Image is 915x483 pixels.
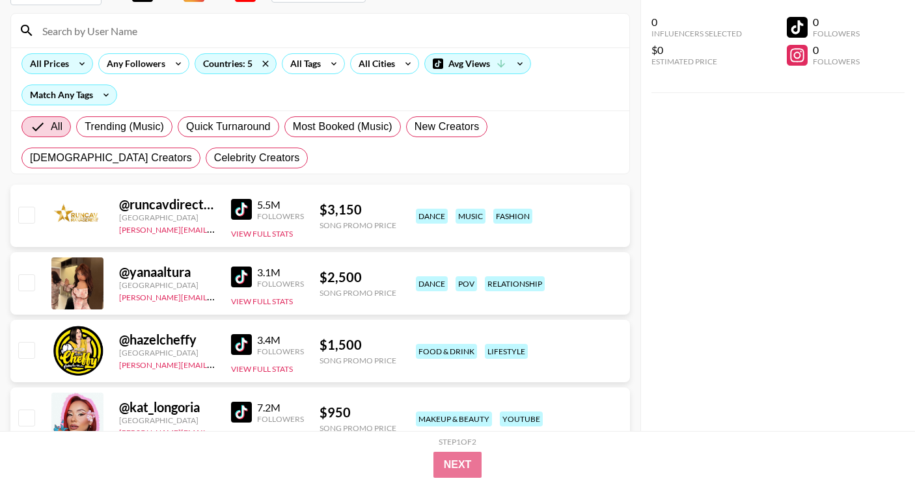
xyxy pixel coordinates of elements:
div: 3.1M [257,266,304,279]
div: [GEOGRAPHIC_DATA] [119,280,215,290]
div: 0 [651,16,742,29]
img: TikTok [231,199,252,220]
div: @ kat_longoria [119,399,215,415]
div: All Cities [351,54,398,73]
div: 7.2M [257,401,304,414]
div: [GEOGRAPHIC_DATA] [119,348,215,358]
div: lifestyle [485,344,528,359]
div: Influencers Selected [651,29,742,38]
div: 3.4M [257,333,304,346]
div: $ 3,150 [320,202,396,218]
img: TikTok [231,402,252,423]
span: [DEMOGRAPHIC_DATA] Creators [30,150,192,166]
div: relationship [485,276,545,291]
div: [GEOGRAPHIC_DATA] [119,415,215,425]
div: Step 1 of 2 [439,437,476,447]
span: Quick Turnaround [186,119,271,135]
a: [PERSON_NAME][EMAIL_ADDRESS][DOMAIN_NAME] [119,358,312,370]
span: New Creators [415,119,480,135]
div: Any Followers [99,54,168,73]
div: $ 1,500 [320,337,396,353]
span: Trending (Music) [85,119,164,135]
span: Most Booked (Music) [293,119,392,135]
div: music [456,209,485,224]
div: Followers [257,279,304,289]
a: [PERSON_NAME][EMAIL_ADDRESS][PERSON_NAME][DOMAIN_NAME] [119,290,374,302]
div: 5.5M [257,198,304,211]
div: Song Promo Price [320,423,396,433]
div: [GEOGRAPHIC_DATA] [119,213,215,222]
div: makeup & beauty [416,411,492,426]
div: Song Promo Price [320,356,396,365]
span: Celebrity Creators [214,150,300,166]
input: Search by User Name [34,20,621,41]
div: dance [416,209,448,224]
div: Match Any Tags [22,85,116,105]
div: Avg Views [425,54,530,73]
div: Song Promo Price [320,220,396,230]
div: $ 950 [320,404,396,421]
a: [PERSON_NAME][EMAIL_ADDRESS][PERSON_NAME][DOMAIN_NAME] [119,222,374,235]
button: View Full Stats [231,229,293,239]
span: All [51,119,62,135]
div: fashion [493,209,532,224]
img: TikTok [231,267,252,287]
div: Followers [813,57,860,66]
div: @ hazelcheffy [119,332,215,348]
div: Estimated Price [651,57,742,66]
div: 0 [813,16,860,29]
button: View Full Stats [231,364,293,374]
div: Followers [257,346,304,356]
div: pov [456,276,477,291]
div: Countries: 5 [195,54,276,73]
div: Followers [257,414,304,424]
div: 0 [813,44,860,57]
div: Followers [257,211,304,221]
div: $ 2,500 [320,269,396,285]
div: Song Promo Price [320,288,396,298]
div: @ yanaaltura [119,264,215,280]
button: View Full Stats [231,296,293,306]
div: All Prices [22,54,72,73]
iframe: Drift Widget Chat Controller [850,418,899,467]
div: All Tags [282,54,323,73]
button: Next [433,452,482,478]
div: food & drink [416,344,477,359]
div: $0 [651,44,742,57]
div: @ runcavdirector [119,196,215,213]
img: TikTok [231,334,252,355]
div: Followers [813,29,860,38]
div: youtube [500,411,543,426]
div: dance [416,276,448,291]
